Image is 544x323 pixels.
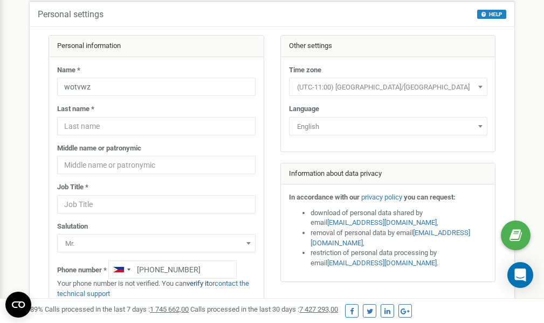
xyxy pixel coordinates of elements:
[5,292,31,318] button: Open CMP widget
[311,248,487,268] li: restriction of personal data processing by email .
[57,234,256,252] span: Mr.
[57,279,256,299] p: Your phone number is not verified. You can or
[361,193,402,201] a: privacy policy
[477,10,506,19] button: HELP
[289,78,487,96] span: (UTC-11:00) Pacific/Midway
[57,78,256,96] input: Name
[289,117,487,135] span: English
[57,182,88,193] label: Job Title *
[289,104,319,114] label: Language
[327,218,437,226] a: [EMAIL_ADDRESS][DOMAIN_NAME]
[45,305,189,313] span: Calls processed in the last 7 days :
[57,279,249,298] a: contact the technical support
[281,163,495,185] div: Information about data privacy
[108,260,237,279] input: +1-800-555-55-55
[49,36,264,57] div: Personal information
[190,305,338,313] span: Calls processed in the last 30 days :
[109,261,134,278] div: Telephone country code
[57,143,141,154] label: Middle name or patronymic
[57,195,256,214] input: Job Title
[281,36,495,57] div: Other settings
[61,236,252,251] span: Mr.
[289,65,321,75] label: Time zone
[57,222,88,232] label: Salutation
[293,119,484,134] span: English
[293,80,484,95] span: (UTC-11:00) Pacific/Midway
[57,117,256,135] input: Last name
[311,208,487,228] li: download of personal data shared by email ,
[150,305,189,313] u: 1 745 662,00
[311,228,487,248] li: removal of personal data by email ,
[57,265,107,276] label: Phone number *
[187,279,209,287] a: verify it
[404,193,456,201] strong: you can request:
[507,262,533,288] div: Open Intercom Messenger
[57,65,80,75] label: Name *
[327,259,437,267] a: [EMAIL_ADDRESS][DOMAIN_NAME]
[299,305,338,313] u: 7 427 293,00
[57,156,256,174] input: Middle name or patronymic
[57,104,94,114] label: Last name *
[38,10,104,19] h5: Personal settings
[311,229,470,247] a: [EMAIL_ADDRESS][DOMAIN_NAME]
[289,193,360,201] strong: In accordance with our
